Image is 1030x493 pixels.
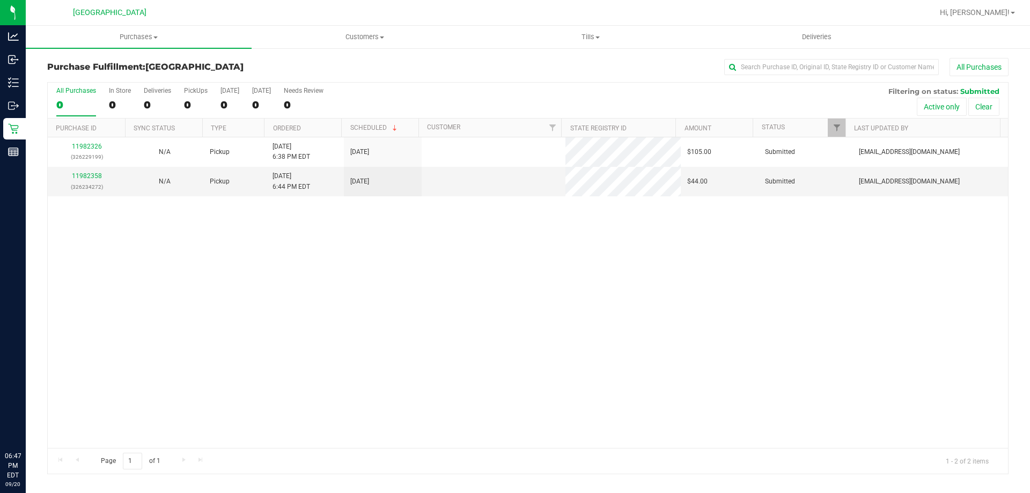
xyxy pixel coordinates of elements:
input: Search Purchase ID, Original ID, State Registry ID or Customer Name... [724,59,939,75]
div: 0 [109,99,131,111]
span: Submitted [765,147,795,157]
inline-svg: Inbound [8,54,19,65]
span: Not Applicable [159,178,171,185]
inline-svg: Analytics [8,31,19,42]
a: Customers [252,26,477,48]
p: 09/20 [5,480,21,488]
span: [GEOGRAPHIC_DATA] [73,8,146,17]
p: (326234272) [54,182,119,192]
div: Deliveries [144,87,171,94]
div: Needs Review [284,87,323,94]
span: Deliveries [788,32,846,42]
div: 0 [144,99,171,111]
span: [DATE] 6:38 PM EDT [273,142,310,162]
a: 11982358 [72,172,102,180]
div: 0 [184,99,208,111]
p: (326229199) [54,152,119,162]
button: N/A [159,147,171,157]
div: All Purchases [56,87,96,94]
a: Purchases [26,26,252,48]
span: $105.00 [687,147,711,157]
a: Type [211,124,226,132]
div: [DATE] [220,87,239,94]
a: Filter [828,119,845,137]
input: 1 [123,453,142,469]
span: Purchases [26,32,252,42]
span: [DATE] [350,176,369,187]
div: [DATE] [252,87,271,94]
inline-svg: Inventory [8,77,19,88]
span: Tills [478,32,703,42]
a: Last Updated By [854,124,908,132]
span: Submitted [960,87,999,95]
h3: Purchase Fulfillment: [47,62,367,72]
a: Customer [427,123,460,131]
span: Page of 1 [92,453,169,469]
inline-svg: Outbound [8,100,19,111]
span: Filtering on status: [888,87,958,95]
a: 11982326 [72,143,102,150]
a: Tills [477,26,703,48]
span: [DATE] [350,147,369,157]
span: [EMAIL_ADDRESS][DOMAIN_NAME] [859,147,960,157]
span: [EMAIL_ADDRESS][DOMAIN_NAME] [859,176,960,187]
button: N/A [159,176,171,187]
span: Pickup [210,147,230,157]
span: 1 - 2 of 2 items [937,453,997,469]
span: [DATE] 6:44 PM EDT [273,171,310,192]
div: 0 [56,99,96,111]
span: $44.00 [687,176,708,187]
div: 0 [220,99,239,111]
div: 0 [284,99,323,111]
button: All Purchases [950,58,1009,76]
inline-svg: Reports [8,146,19,157]
span: [GEOGRAPHIC_DATA] [145,62,244,72]
span: Not Applicable [159,148,171,156]
a: Sync Status [134,124,175,132]
button: Clear [968,98,999,116]
span: Hi, [PERSON_NAME]! [940,8,1010,17]
a: Purchase ID [56,124,97,132]
div: 0 [252,99,271,111]
a: State Registry ID [570,124,627,132]
a: Deliveries [704,26,930,48]
a: Filter [543,119,561,137]
div: PickUps [184,87,208,94]
span: Pickup [210,176,230,187]
a: Scheduled [350,124,399,131]
span: Customers [252,32,477,42]
iframe: Resource center [11,407,43,439]
div: In Store [109,87,131,94]
a: Amount [685,124,711,132]
a: Ordered [273,124,301,132]
a: Status [762,123,785,131]
p: 06:47 PM EDT [5,451,21,480]
span: Submitted [765,176,795,187]
inline-svg: Retail [8,123,19,134]
button: Active only [917,98,967,116]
